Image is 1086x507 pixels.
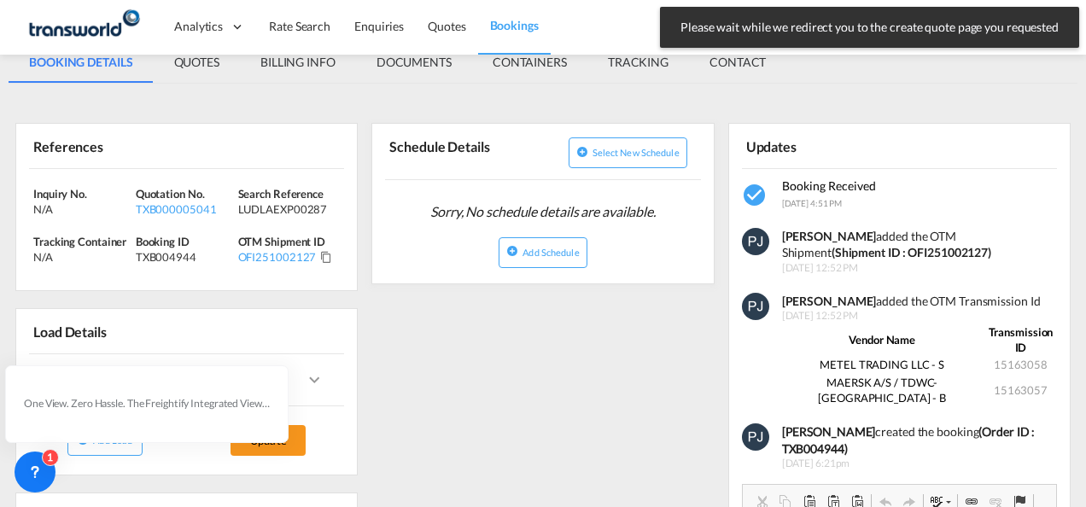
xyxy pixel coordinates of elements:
span: Quotation No. [136,187,205,201]
div: Load Details [29,316,114,346]
md-tab-item: QUOTES [154,42,240,83]
strong: [PERSON_NAME] [782,294,877,308]
span: [DATE] 12:52 PM [782,309,1059,323]
span: Inquiry No. [33,187,87,201]
div: N/A [33,201,131,217]
b: [PERSON_NAME] [782,424,876,439]
img: 9seF9gAAAAGSURBVAMAowvrW6TakD8AAAAASUVORK5CYII= [742,293,769,320]
md-tab-item: BOOKING DETAILS [9,42,154,83]
md-icon: icon-checkbox-marked-circle [742,182,769,209]
span: Select new schedule [593,147,680,158]
md-icon: icon-plus-circle [576,146,588,158]
button: icon-plus-circleSelect new schedule [569,137,687,168]
img: f753ae806dec11f0841701cdfdf085c0.png [26,8,141,46]
body: Editor, editor10 [17,17,296,35]
span: Add Schedule [523,247,579,258]
b: (Order ID : TXB004944) [782,424,1036,456]
span: Enquiries [354,19,404,33]
span: Rate Search [269,19,330,33]
div: TXB000005041 [136,201,234,217]
div: added the OTM Transmission Id [782,293,1059,310]
strong: Transmission ID [989,325,1054,354]
span: OTM Shipment ID [238,235,326,248]
div: Updates [742,131,896,160]
span: [DATE] 4:51 PM [782,198,843,208]
div: OFI251002127 [238,249,317,265]
div: created the booking [782,423,1059,457]
span: Bookings [490,18,539,32]
td: METEL TRADING LLC - S [782,356,983,373]
strong: [PERSON_NAME] [782,229,877,243]
div: LUDLAEXP00287 [238,201,336,217]
span: [DATE] 6:21pm [782,457,1059,471]
span: Tracking Container [33,235,126,248]
span: Booking Received [782,178,876,193]
strong: Vendor Name [849,333,915,347]
button: icon-plus-circleAdd Schedule [499,237,587,268]
md-tab-item: BILLING INFO [240,42,356,83]
md-icon: Click to Copy [320,251,332,263]
span: Analytics [174,18,223,35]
img: 9seF9gAAAAGSURBVAMAowvrW6TakD8AAAAASUVORK5CYII= [742,423,769,451]
div: TXB004944 [136,249,234,265]
md-tab-item: DOCUMENTS [356,42,472,83]
md-pagination-wrapper: Use the left and right arrow keys to navigate between tabs [9,42,786,83]
md-tab-item: TRACKING [587,42,689,83]
md-icon: icon-plus-circle [506,245,518,257]
td: 15163057 [983,374,1059,406]
div: References [29,131,184,160]
md-tab-item: CONTAINERS [472,42,587,83]
md-icon: icons/ic_keyboard_arrow_right_black_24px.svg [304,370,324,390]
div: added the OTM Shipment [782,228,1059,261]
span: Booking ID [136,235,190,248]
td: 15163058 [983,356,1059,373]
div: N/A [33,249,131,265]
span: Sorry, No schedule details are available. [423,195,663,228]
img: 9seF9gAAAAGSURBVAMAowvrW6TakD8AAAAASUVORK5CYII= [742,228,769,255]
span: Please wait while we redirect you to the create quote page you requested [675,19,1064,36]
span: [DATE] 12:52 PM [782,261,1059,276]
md-tab-item: CONTACT [689,42,786,83]
td: MAERSK A/S / TDWC-[GEOGRAPHIC_DATA] - B [782,374,983,406]
span: Quotes [428,19,465,33]
strong: (Shipment ID : OFI251002127) [832,245,991,259]
div: Schedule Details [385,131,540,172]
span: Search Reference [238,187,324,201]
